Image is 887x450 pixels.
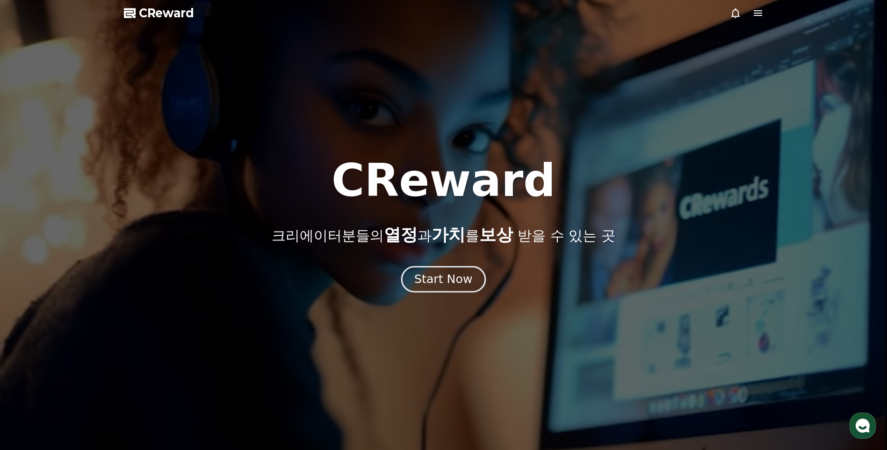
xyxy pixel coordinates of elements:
[86,311,97,319] span: 대화
[414,271,472,287] div: Start Now
[332,158,555,203] h1: CReward
[401,266,486,293] button: Start Now
[384,225,418,244] span: 열정
[144,311,156,318] span: 설정
[124,6,194,21] a: CReward
[121,297,180,320] a: 설정
[272,225,615,244] p: 크리에이터분들의 과 를 받을 수 있는 곳
[62,297,121,320] a: 대화
[403,276,484,285] a: Start Now
[479,225,513,244] span: 보상
[139,6,194,21] span: CReward
[432,225,465,244] span: 가치
[3,297,62,320] a: 홈
[29,311,35,318] span: 홈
